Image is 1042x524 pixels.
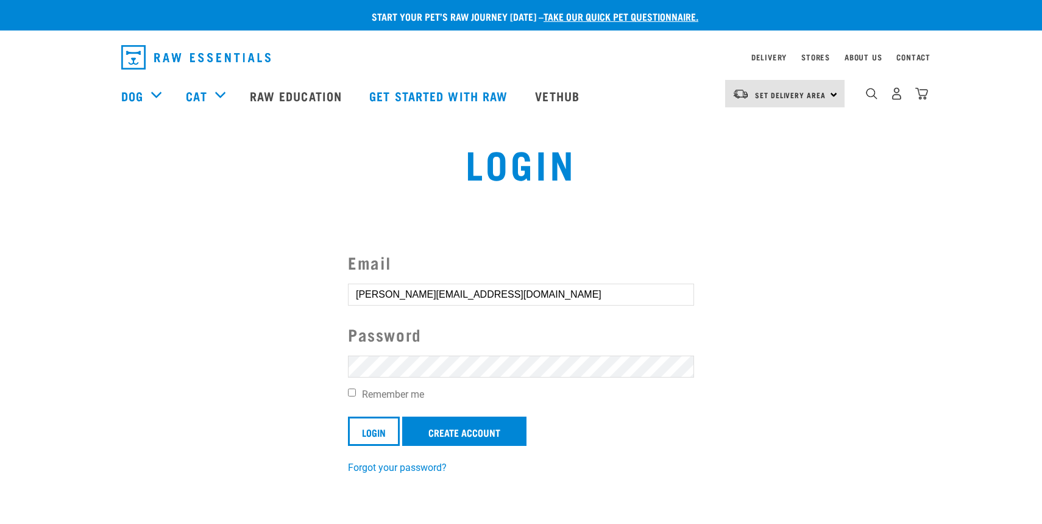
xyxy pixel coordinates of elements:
[348,250,694,275] label: Email
[348,462,447,473] a: Forgot your password?
[186,87,207,105] a: Cat
[523,71,595,120] a: Vethub
[357,71,523,120] a: Get started with Raw
[348,417,400,446] input: Login
[348,389,356,397] input: Remember me
[544,13,698,19] a: take our quick pet questionnaire.
[238,71,357,120] a: Raw Education
[896,55,930,59] a: Contact
[402,417,526,446] a: Create Account
[348,387,694,402] label: Remember me
[751,55,787,59] a: Delivery
[112,40,930,74] nav: dropdown navigation
[915,87,928,100] img: home-icon@2x.png
[890,87,903,100] img: user.png
[845,55,882,59] a: About Us
[348,322,694,347] label: Password
[121,45,271,70] img: Raw Essentials Logo
[732,88,749,99] img: van-moving.png
[801,55,830,59] a: Stores
[755,93,826,97] span: Set Delivery Area
[196,141,846,185] h1: Login
[121,87,143,105] a: Dog
[866,88,877,99] img: home-icon-1@2x.png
